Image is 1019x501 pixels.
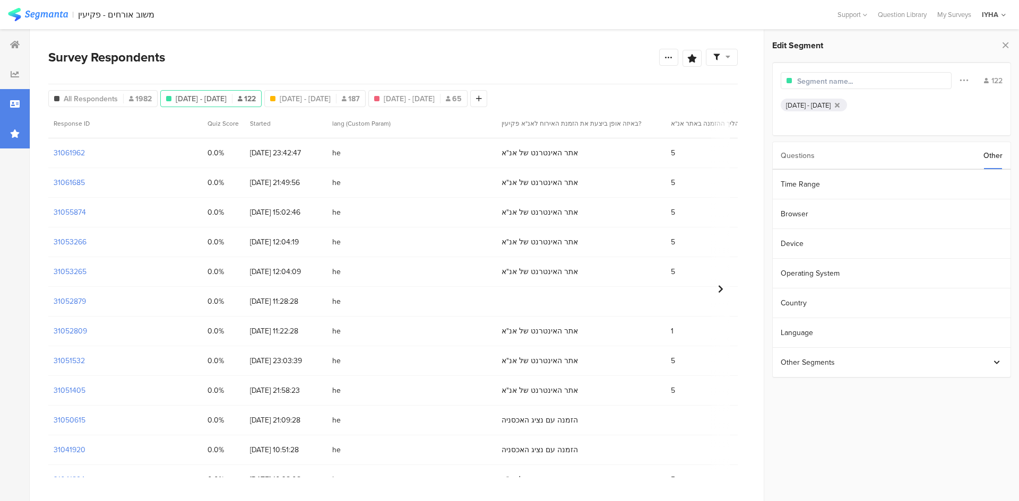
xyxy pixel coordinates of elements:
span: 0.0% [208,177,239,188]
span: Response ID [54,119,90,128]
section: שביעות רצונך מתהליך ההזמנה באתר אנ"א [671,119,822,128]
section: 31041894 [54,474,85,485]
div: Support [837,6,867,23]
span: 0.0% [208,326,239,337]
section: 31050615 [54,415,85,426]
section: 31052809 [54,326,87,337]
div: 122 [984,75,1003,86]
section: Operating System [773,259,1011,288]
span: [DATE] - [DATE] [280,93,331,104]
span: הזמנה עם נציג האכסניה [502,444,578,455]
span: 0.0% [208,207,239,218]
section: Language [773,318,1011,348]
span: 5 [671,147,675,159]
section: 31041920 [54,444,85,455]
span: [DATE] 21:09:28 [250,415,322,426]
span: אתר האינטרנט של אנ"א [502,207,578,218]
span: 5 [671,266,675,277]
span: 5 [671,236,675,248]
span: All Respondents [64,93,118,104]
span: 0.0% [208,385,239,396]
span: he [332,266,491,277]
a: My Surveys [932,10,977,20]
section: באיזה אופן ביצעת את הזמנת האירוח לאנ"א פקיעין? [502,119,653,128]
span: [DATE] 11:28:28 [250,296,322,307]
section: 31051532 [54,355,85,366]
span: הזמנה עם נציג האכסניה [502,415,578,426]
span: אתר האינטרנט של אנ"א [502,266,578,277]
span: Quiz Score [208,119,239,128]
span: [DATE] 23:03:39 [250,355,322,366]
span: 0.0% [208,147,239,159]
span: 1982 [129,93,152,104]
span: [DATE] 11:22:28 [250,326,322,337]
span: he [332,147,491,159]
div: IYHA [982,10,998,20]
span: אתר האינטרנט של אנ"א [502,236,578,248]
span: [DATE] 23:42:47 [250,147,322,159]
section: 31061685 [54,177,85,188]
span: אתר האינטרנט של אנ"א [502,326,578,337]
span: [DATE] - [DATE] [176,93,227,104]
span: 187 [342,93,360,104]
span: lang (Custom Param) [332,119,391,128]
span: [DATE] 12:04:19 [250,236,322,248]
span: [DATE] 12:04:09 [250,266,322,277]
div: Other Segments [781,357,991,368]
span: he [332,177,491,188]
span: 0.0% [208,355,239,366]
section: 31053266 [54,236,87,248]
span: he [332,385,491,396]
span: [DATE] - [DATE] [384,93,435,104]
span: 1 [671,326,673,337]
span: אתר האינטרנט של אנ"א [502,177,578,188]
span: Edit Segment [772,39,823,51]
span: he [332,415,491,426]
span: Started [250,119,271,128]
span: he [332,236,491,248]
div: | [72,8,74,21]
span: 122 [238,93,256,104]
div: Questions [781,142,815,169]
span: [DATE] 15:02:46 [250,207,322,218]
span: אתר האינטרנט של אנ"א [502,385,578,396]
div: [DATE] - [DATE] [786,100,831,110]
div: משוב אורחים - פקיעין [78,10,154,20]
span: 0.0% [208,296,239,307]
span: he [332,296,491,307]
section: 31051405 [54,385,85,396]
div: Other [983,142,1003,169]
span: he [332,326,491,337]
span: 0.0% [208,236,239,248]
span: 0.0% [208,415,239,426]
section: Time Range [773,170,1011,199]
span: אתר האינטרנט של אנ"א [502,355,578,366]
span: he [332,355,491,366]
section: Country [773,288,1011,318]
section: Device [773,229,1011,259]
span: אתר האינטרנט של אנ"א [502,147,578,159]
span: 5 [671,207,675,218]
span: 0.0% [208,266,239,277]
span: [DATE] 21:58:23 [250,385,322,396]
section: 31052879 [54,296,86,307]
a: Question Library [873,10,932,20]
span: [DATE] 21:49:56 [250,177,322,188]
span: [DATE] 10:38:08 [250,474,322,485]
section: 31061962 [54,147,85,159]
span: 5 [671,177,675,188]
span: 0.0% [208,474,239,485]
span: [DATE] 10:51:28 [250,444,322,455]
span: 65 [446,93,462,104]
span: he [332,474,491,485]
span: he [332,207,491,218]
section: 31053265 [54,266,87,277]
section: Browser [773,199,1011,229]
span: 5 [671,385,675,396]
input: Segment name... [797,76,890,87]
span: אתר האינטרנט של אנ"א [502,474,578,485]
img: segmanta logo [8,8,68,21]
span: 5 [671,355,675,366]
